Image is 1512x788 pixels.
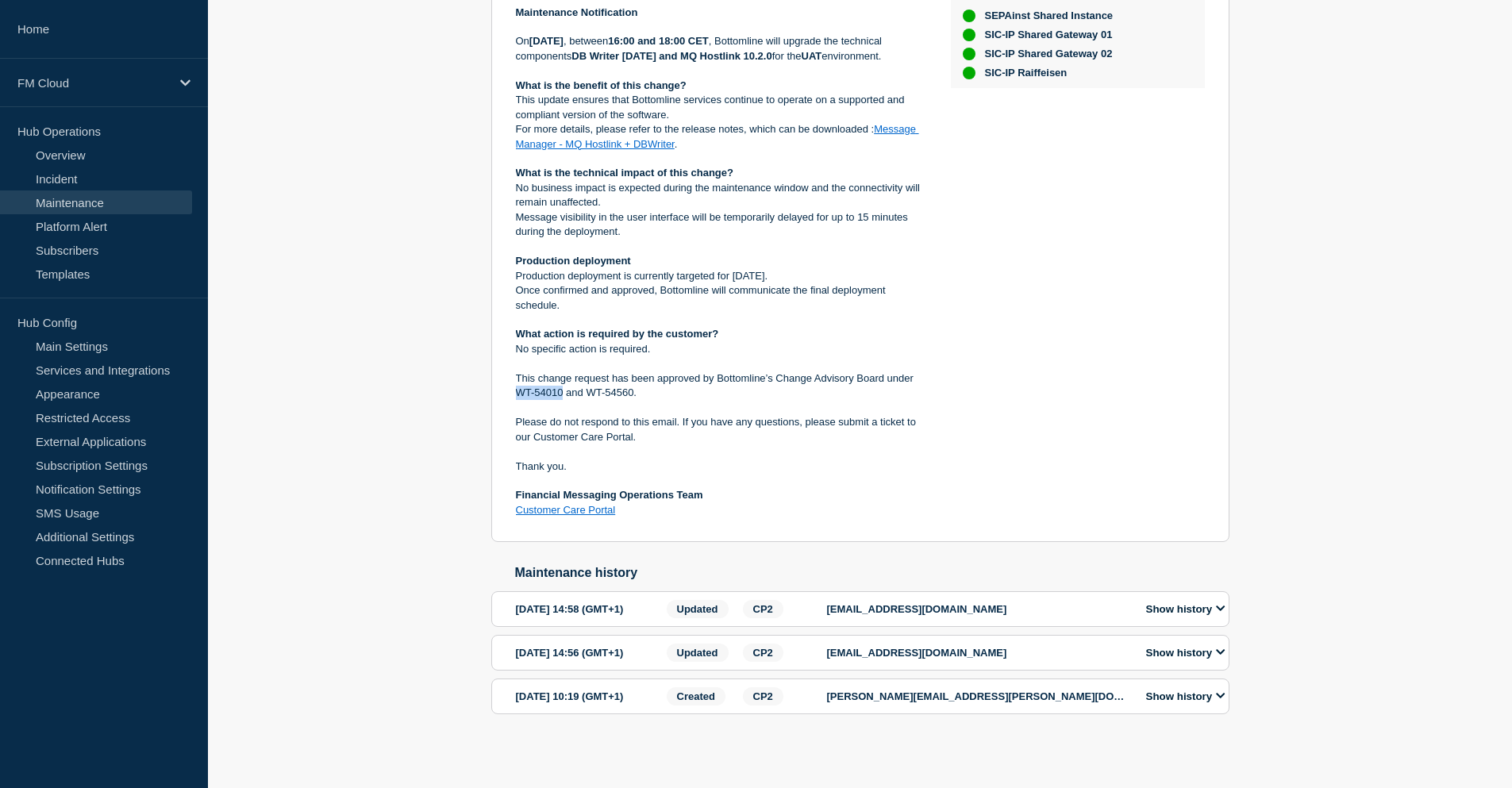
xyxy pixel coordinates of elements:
[516,489,703,501] strong: Financial Messaging Operations Team
[516,371,925,401] p: This change request has been approved by Bottomline’s Change Advisory Board under WT-54010 and WT...
[516,415,925,444] p: Please do not respond to this email. If you have any questions, please submit a ticket to our Cus...
[743,600,783,618] span: CP2
[516,328,719,340] strong: What action is required by the customer?
[571,50,771,62] strong: DB Writer [DATE] and MQ Hostlink 10.2.0
[743,687,783,705] span: CP2
[516,122,925,152] p: For more details, please refer to the release notes, which can be downloaded : .
[516,687,662,705] div: [DATE] 10:19 (GMT+1)
[516,79,687,91] strong: What is the benefit of this change?
[827,647,1129,659] p: [EMAIL_ADDRESS][DOMAIN_NAME]
[985,67,1068,79] span: SIC-IP Raiffeisen
[529,35,564,47] strong: [DATE]
[985,29,1113,41] span: SIC-IP Shared Gateway 01
[516,504,616,516] a: Customer Care Portal
[516,6,638,18] strong: Maintenance Notification
[743,644,783,662] span: CP2
[515,566,1229,580] h2: Maintenance history
[516,181,925,210] p: No business impact is expected during the maintenance window and the connectivity will remain una...
[985,10,1114,22] span: SEPAinst Shared Instance
[802,50,822,62] strong: UAT
[963,67,975,79] div: up
[516,342,925,356] p: No specific action is required.
[516,123,919,149] a: Message Manager - MQ Hostlink + DBWriter
[516,600,662,618] div: [DATE] 14:58 (GMT+1)
[608,35,708,47] strong: 16:00 and 18:00 CET
[516,269,925,283] p: Production deployment is currently targeted for [DATE].
[516,459,925,474] p: Thank you.
[1141,646,1230,659] button: Show history
[1141,602,1230,616] button: Show history
[516,210,925,240] p: Message visibility in the user interface will be temporarily delayed for up to 15 minutes during ...
[963,48,975,60] div: up
[516,255,631,267] strong: Production deployment
[516,644,662,662] div: [DATE] 14:56 (GMT+1)
[963,10,975,22] div: up
[516,34,925,63] p: On , between , Bottomline will upgrade the technical components for the environment.
[667,644,729,662] span: Updated
[516,167,734,179] strong: What is the technical impact of this change?
[963,29,975,41] div: up
[827,690,1129,702] p: [PERSON_NAME][EMAIL_ADDRESS][PERSON_NAME][DOMAIN_NAME]
[667,687,725,705] span: Created
[17,76,170,90] p: FM Cloud
[985,48,1113,60] span: SIC-IP Shared Gateway 02
[1141,690,1230,703] button: Show history
[516,93,925,122] p: This update ensures that Bottomline services continue to operate on a supported and compliant ver...
[667,600,729,618] span: Updated
[516,283,925,313] p: Once confirmed and approved, Bottomline will communicate the final deployment schedule.
[827,603,1129,615] p: [EMAIL_ADDRESS][DOMAIN_NAME]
